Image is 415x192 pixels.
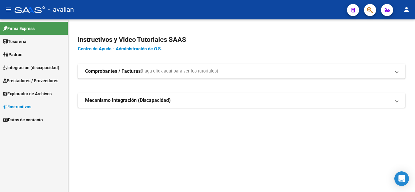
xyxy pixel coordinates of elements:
mat-expansion-panel-header: Mecanismo Integración (Discapacidad) [78,93,405,108]
span: Instructivos [3,103,31,110]
a: Centro de Ayuda - Administración de O.S. [78,46,162,52]
span: Tesorería [3,38,26,45]
span: - avalian [48,3,74,16]
span: Padrón [3,51,22,58]
strong: Comprobantes / Facturas [85,68,141,75]
span: (haga click aquí para ver los tutoriales) [141,68,218,75]
span: Explorador de Archivos [3,90,52,97]
span: Firma Express [3,25,35,32]
span: Integración (discapacidad) [3,64,59,71]
mat-icon: menu [5,6,12,13]
span: Prestadores / Proveedores [3,77,58,84]
mat-icon: person [403,6,410,13]
span: Datos de contacto [3,116,43,123]
mat-expansion-panel-header: Comprobantes / Facturas(haga click aquí para ver los tutoriales) [78,64,405,79]
strong: Mecanismo Integración (Discapacidad) [85,97,171,104]
div: Open Intercom Messenger [394,171,409,186]
h2: Instructivos y Video Tutoriales SAAS [78,34,405,45]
